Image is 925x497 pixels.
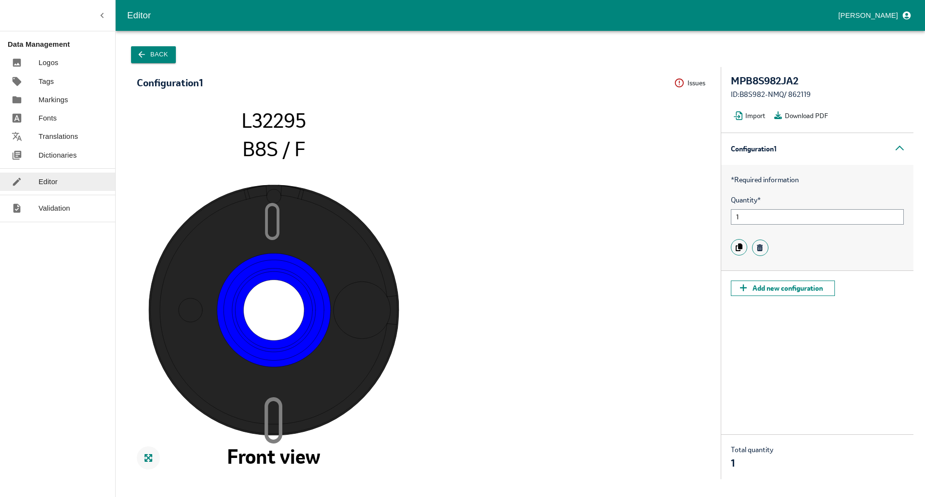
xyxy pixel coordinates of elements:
div: Editor [127,8,834,23]
div: Configuration 1 [721,133,913,165]
p: [PERSON_NAME] [838,10,898,21]
p: Logos [39,57,58,68]
p: Dictionaries [39,150,77,161]
tspan: B8S / F [242,136,305,162]
tspan: 0 [264,202,279,241]
button: Import [731,108,771,123]
div: 1 [731,458,773,469]
p: Tags [39,76,54,87]
div: Configuration 1 [137,78,203,88]
div: Total quantity [731,444,773,470]
p: Validation [39,203,70,214]
div: MPB8S982JA2 [731,76,904,86]
p: Data Management [8,39,115,50]
tspan: Front view [227,443,320,470]
button: profile [834,7,913,24]
div: ID: B8S982-NMQ / 862119 [731,89,904,100]
button: Issues [674,76,711,91]
p: Markings [39,94,68,105]
button: Add new configuration [731,281,835,296]
p: Editor [39,176,58,187]
p: Translations [39,131,78,142]
button: Download PDF [771,108,834,123]
span: Quantity [731,195,904,205]
p: Required information [731,175,904,185]
tspan: 0 [264,397,282,444]
tspan: L32295 [241,107,306,134]
p: Fonts [39,113,57,123]
button: Back [131,46,176,63]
